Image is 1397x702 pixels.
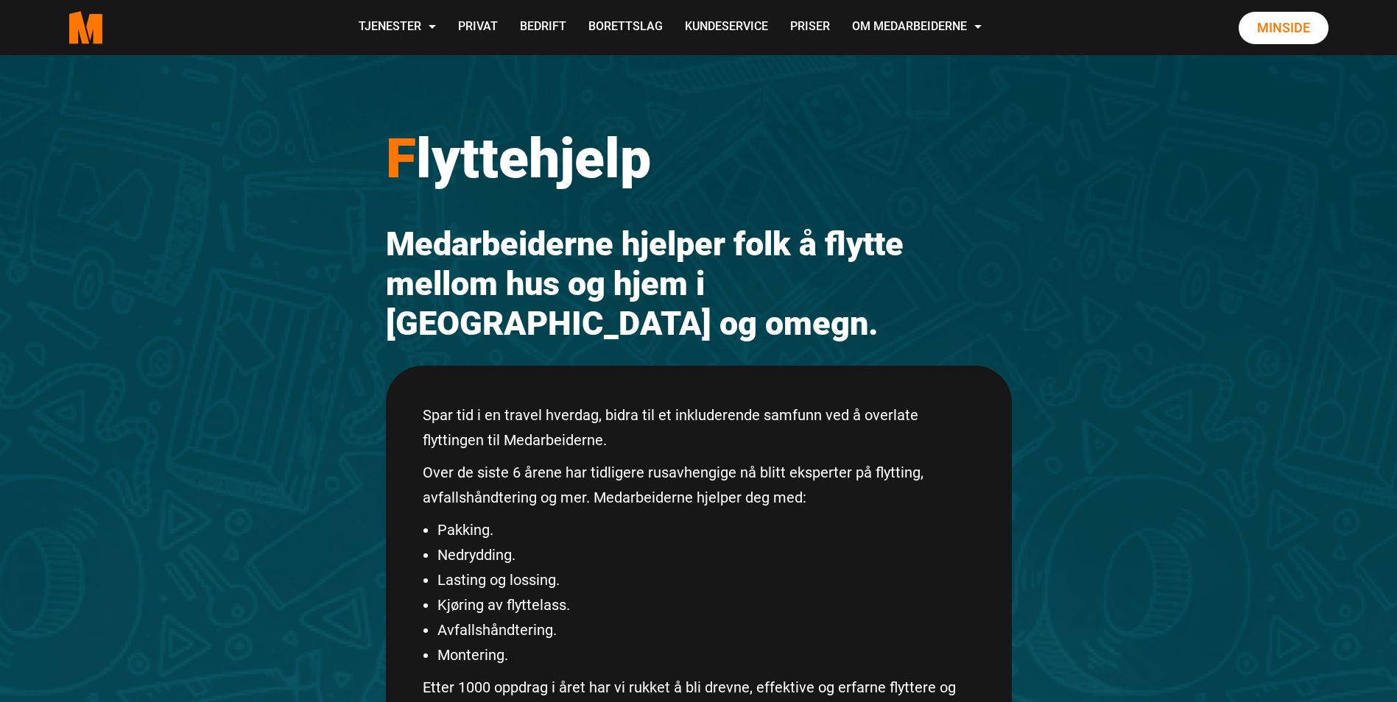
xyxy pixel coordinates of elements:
[447,1,509,54] a: Privat
[437,567,975,592] li: Lasting og lossing.
[423,460,975,510] p: Over de siste 6 årene har tidligere rusavhengige nå blitt eksperter på flytting, avfallshåndterin...
[348,1,447,54] a: Tjenester
[577,1,674,54] a: Borettslag
[437,542,975,567] li: Nedrydding.
[779,1,841,54] a: Priser
[437,592,975,617] li: Kjøring av flyttelass.
[674,1,779,54] a: Kundeservice
[386,125,1012,191] h1: lyttehjelp
[437,517,975,542] li: Pakking.
[1239,12,1329,44] a: Minside
[437,642,975,667] li: Montering.
[423,403,975,453] p: Spar tid i en travel hverdag, bidra til et inkluderende samfunn ved å overlate flyttingen til Med...
[509,1,577,54] a: Bedrift
[841,1,993,54] a: Om Medarbeiderne
[386,224,1012,344] h2: Medarbeiderne hjelper folk å flytte mellom hus og hjem i [GEOGRAPHIC_DATA] og omegn.
[386,126,416,191] span: F
[437,617,975,642] li: Avfallshåndtering.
